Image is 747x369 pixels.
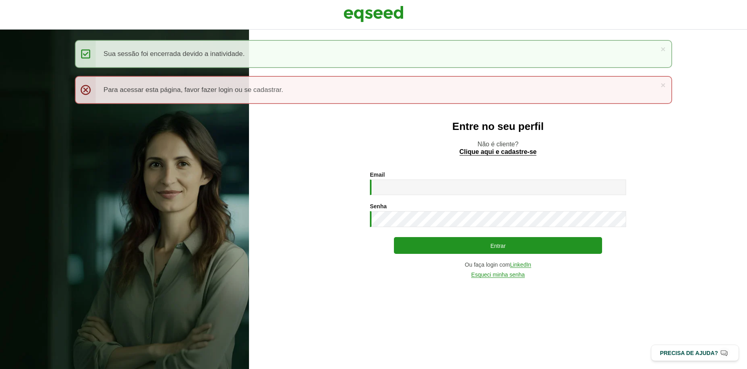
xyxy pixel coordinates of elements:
[471,272,525,278] a: Esqueci minha senha
[265,121,731,132] h2: Entre no seu perfil
[661,81,665,89] a: ×
[265,140,731,156] p: Não é cliente?
[370,203,387,209] label: Senha
[370,172,385,178] label: Email
[75,40,673,68] div: Sua sessão foi encerrada devido a inatividade.
[75,76,673,104] div: Para acessar esta página, favor fazer login ou se cadastrar.
[661,45,665,53] a: ×
[370,262,626,268] div: Ou faça login com
[394,237,602,254] button: Entrar
[510,262,531,268] a: LinkedIn
[343,4,404,24] img: EqSeed Logo
[460,149,537,156] a: Clique aqui e cadastre-se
